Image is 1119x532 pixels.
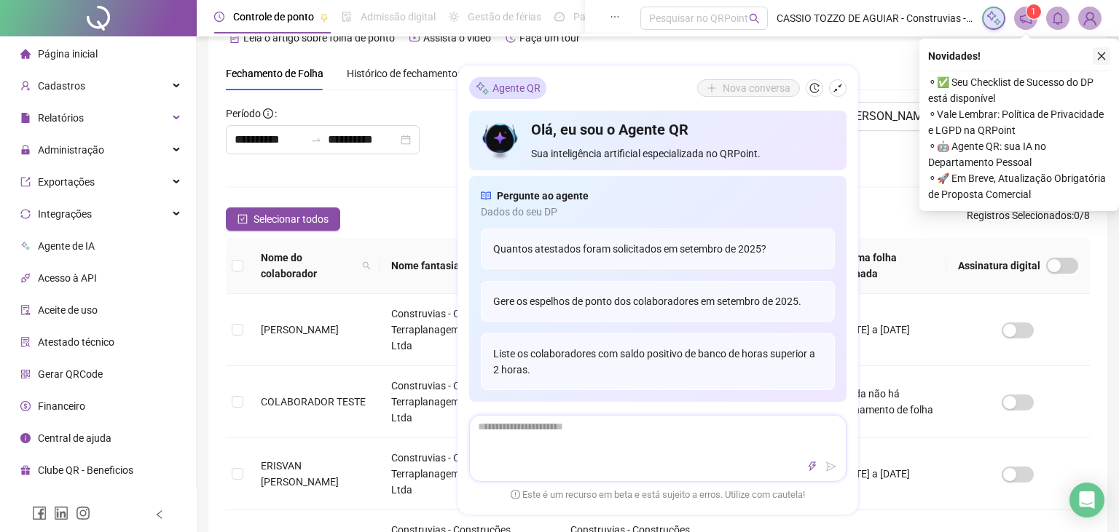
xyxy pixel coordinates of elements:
[481,120,519,162] img: icon
[481,334,835,391] div: Liste os colaboradores com saldo positivo de banco de horas superior a 2 horas.
[475,81,490,96] img: sparkle-icon.fc2bf0ac1784a2077858766a79e2daf3.svg
[1079,7,1101,29] img: 91811
[20,81,31,91] span: user-add
[263,108,273,119] span: info-circle
[845,108,932,125] span: [PERSON_NAME]
[809,84,820,94] span: history
[254,211,329,227] span: Selecionar todos
[20,369,31,379] span: qrcode
[469,78,546,100] div: Agente QR
[986,10,1002,26] img: sparkle-icon.fc2bf0ac1784a2077858766a79e2daf3.svg
[958,258,1040,274] span: Assinatura digital
[511,488,805,503] span: Este é um recurso em beta e está sujeito a erros. Utilize com cautela!
[32,506,47,520] span: facebook
[531,120,835,140] h4: Olá, eu sou o Agente QR
[359,247,374,285] span: search
[362,261,371,270] span: search
[20,49,31,59] span: home
[967,207,1090,231] span: : 0 / 8
[361,11,436,23] span: Admissão digital
[20,305,31,315] span: audit
[804,458,821,476] button: thunderbolt
[38,272,97,284] span: Acesso à API
[554,12,565,22] span: dashboard
[828,294,946,366] td: [DATE] a [DATE]
[20,177,31,187] span: export
[481,205,835,221] span: Dados do seu DP
[20,337,31,347] span: solution
[38,208,92,220] span: Integrações
[481,229,835,270] div: Quantos atestados foram solicitados em setembro de 2025?
[20,433,31,443] span: info-circle
[828,438,946,510] td: [DATE] a [DATE]
[519,32,580,44] span: Faça um tour
[610,12,620,22] span: ellipsis
[261,324,339,336] span: [PERSON_NAME]
[777,10,973,26] span: CASSIO TOZZO DE AGUIAR - Construvias - Construções Terraplanagem e Pavimentação Ltda
[38,400,85,412] span: Financeiro
[468,11,541,23] span: Gestão de férias
[38,48,98,60] span: Página inicial
[928,138,1110,170] span: ⚬ 🤖 Agente QR: sua IA no Departamento Pessoal
[833,84,843,94] span: shrink
[54,506,68,520] span: linkedin
[20,465,31,475] span: gift
[573,11,630,23] span: Painel do DP
[497,188,589,205] span: Pergunte ao agente
[261,396,366,408] span: COLABORADOR TESTE
[481,188,491,205] span: read
[226,68,323,79] span: Fechamento de Folha
[506,33,516,43] span: history
[928,106,1110,138] span: ⚬ Vale Lembrar: Política de Privacidade e LGPD na QRPoint
[928,48,981,64] span: Novidades !
[237,214,248,224] span: check-square
[20,145,31,155] span: lock
[828,238,946,294] th: Última folha fechada
[511,490,520,499] span: exclamation-circle
[154,509,165,520] span: left
[226,207,340,231] button: Selecionar todos
[807,462,817,472] span: thunderbolt
[1019,12,1032,25] span: notification
[380,366,559,438] td: Construvias - Construções Terraplanagem e Pavimentação Ltda
[749,13,760,24] span: search
[20,273,31,283] span: api
[342,12,352,22] span: file-done
[531,146,835,162] span: Sua inteligência artificial especializada no QRPoint.
[243,32,395,44] span: Leia o artigo sobre folha de ponto
[347,68,463,79] span: Histórico de fechamentos
[380,438,559,510] td: Construvias - Construções Terraplanagem e Pavimentação Ltda
[391,258,535,274] span: Nome fantasia
[38,464,133,476] span: Clube QR - Beneficios
[1069,483,1104,517] div: Open Intercom Messenger
[229,33,240,43] span: file-text
[38,368,103,380] span: Gerar QRCode
[449,12,459,22] span: sun
[1051,12,1064,25] span: bell
[261,460,339,488] span: ERISVAN [PERSON_NAME]
[233,11,314,23] span: Controle de ponto
[1026,4,1041,19] sup: 1
[822,458,840,476] button: send
[967,210,1072,221] span: Registros Selecionados
[816,102,944,131] button: [PERSON_NAME]
[840,388,933,416] span: Ainda não há fechamento de folha
[226,108,261,119] span: Período
[310,134,322,146] span: swap-right
[20,209,31,219] span: sync
[928,74,1110,106] span: ⚬ ✅ Seu Checklist de Sucesso do DP está disponível
[20,401,31,411] span: dollar
[38,432,111,444] span: Central de ajuda
[20,113,31,123] span: file
[320,13,329,22] span: pushpin
[409,33,420,43] span: youtube
[697,80,800,98] button: Nova conversa
[38,304,98,316] span: Aceite de uso
[261,250,356,282] span: Nome do colaborador
[38,144,104,156] span: Administração
[76,506,90,520] span: instagram
[481,282,835,322] div: Gere os espelhos de ponto dos colaboradores em setembro de 2025.
[310,134,322,146] span: to
[380,294,559,366] td: Construvias - Construções Terraplanagem e Pavimentação Ltda
[423,32,491,44] span: Assista o vídeo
